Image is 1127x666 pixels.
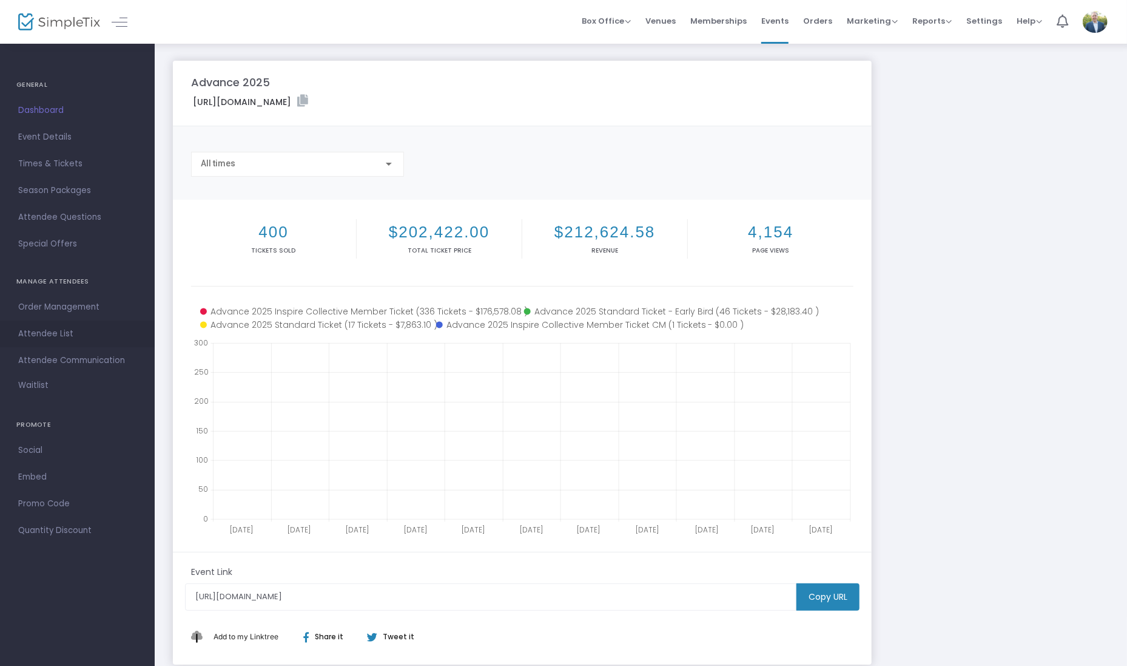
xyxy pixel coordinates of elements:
[193,246,354,255] p: Tickets sold
[203,514,208,524] text: 0
[18,183,136,199] span: Season Packages
[690,223,851,242] h2: 4,154
[1017,15,1042,27] span: Help
[214,632,278,641] span: Add to my Linktree
[359,223,519,242] h2: $202,422.00
[577,525,600,535] text: [DATE]
[194,396,209,406] text: 200
[525,223,685,242] h2: $212,624.58
[18,353,136,369] span: Attendee Communication
[355,631,420,642] div: Tweet it
[18,236,136,252] span: Special Offers
[191,631,210,642] img: linktree
[690,5,747,36] span: Memberships
[404,525,427,535] text: [DATE]
[16,413,138,437] h4: PROMOTE
[16,270,138,294] h4: MANAGE ATTENDEES
[636,525,659,535] text: [DATE]
[18,326,136,342] span: Attendee List
[18,129,136,145] span: Event Details
[359,246,519,255] p: Total Ticket Price
[462,525,485,535] text: [DATE]
[520,525,543,535] text: [DATE]
[198,484,208,494] text: 50
[18,209,136,225] span: Attendee Questions
[346,525,369,535] text: [DATE]
[230,525,253,535] text: [DATE]
[912,15,952,27] span: Reports
[525,246,685,255] p: Revenue
[18,103,136,118] span: Dashboard
[695,525,718,535] text: [DATE]
[18,156,136,172] span: Times & Tickets
[751,525,774,535] text: [DATE]
[18,469,136,485] span: Embed
[796,583,860,611] m-button: Copy URL
[201,158,235,168] span: All times
[191,74,270,90] m-panel-title: Advance 2025
[291,631,366,642] div: Share it
[761,5,789,36] span: Events
[210,622,281,651] button: Add This to My Linktree
[288,525,311,535] text: [DATE]
[18,443,136,458] span: Social
[690,246,851,255] p: Page Views
[16,73,138,97] h4: GENERAL
[582,15,631,27] span: Box Office
[196,426,208,436] text: 150
[18,496,136,512] span: Promo Code
[847,15,898,27] span: Marketing
[194,338,208,348] text: 300
[193,223,354,242] h2: 400
[191,566,232,579] m-panel-subtitle: Event Link
[18,299,136,315] span: Order Management
[196,455,208,465] text: 100
[803,5,832,36] span: Orders
[194,367,209,377] text: 250
[18,523,136,539] span: Quantity Discount
[645,5,676,36] span: Venues
[966,5,1002,36] span: Settings
[193,95,308,109] label: [URL][DOMAIN_NAME]
[18,379,49,392] span: Waitlist
[809,525,832,535] text: [DATE]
